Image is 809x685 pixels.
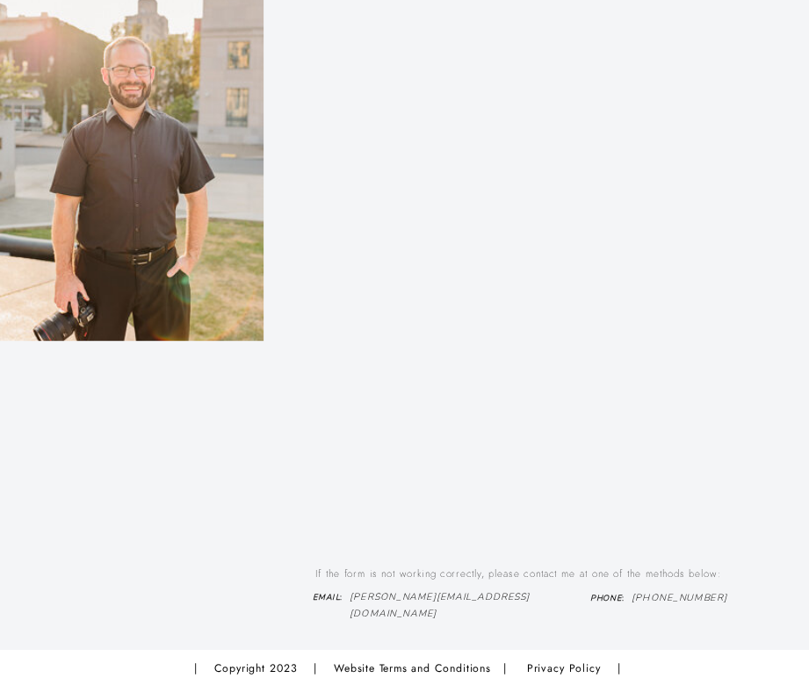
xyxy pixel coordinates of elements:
a: | Privacy Policy | [503,660,635,678]
i: Email [313,592,340,602]
i: [PHONE_NUMBER] [632,592,727,605]
a: [PHONE_NUMBER] [632,590,726,606]
b: : [313,592,343,602]
a: | Website Terms and Conditions [314,660,508,678]
p: If the form is not working correctly, please contact me at one of the methods below: [294,565,742,578]
i: [PERSON_NAME][EMAIL_ADDRESS][DOMAIN_NAME] [350,590,530,620]
a: [PERSON_NAME][EMAIL_ADDRESS][DOMAIN_NAME] [350,588,554,603]
a: | Copyright 2023 [194,660,306,678]
i: Phone [590,594,622,604]
b: : [590,594,625,604]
